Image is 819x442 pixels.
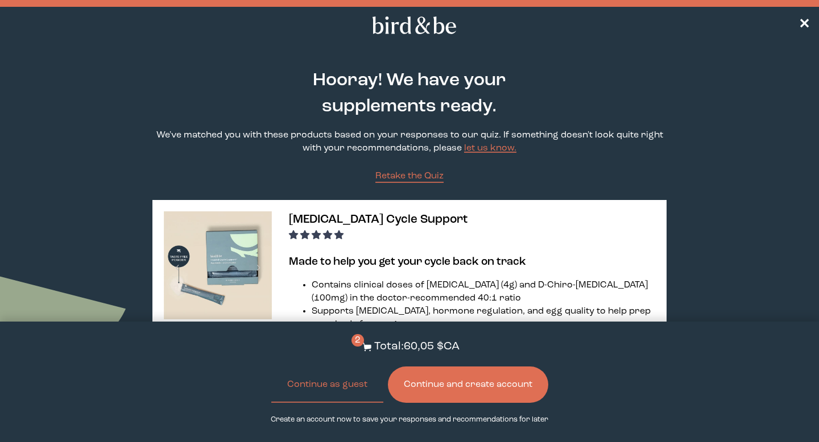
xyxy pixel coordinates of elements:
button: Continue as guest [271,366,383,403]
h3: Made to help you get your cycle back on track [289,254,655,270]
li: Supports [MEDICAL_DATA], hormone regulation, and egg quality to help prep your body for pregnancy [312,305,655,331]
p: We've matched you with these products based on your responses to our quiz. If something doesn't l... [152,129,667,155]
a: ✕ [799,15,810,35]
span: 4.90 stars [289,231,346,240]
p: Total: 60,05 $CA [374,339,460,355]
a: let us know. [464,144,516,153]
a: Retake the Quiz [375,170,444,183]
span: ✕ [799,18,810,32]
p: Create an account now to save your responses and recommendations for later [271,414,548,425]
span: Retake the Quiz [375,172,444,181]
button: Continue and create account [388,366,548,403]
span: 2 [351,334,364,347]
li: Contains clinical doses of [MEDICAL_DATA] (4g) and D-Chiro-[MEDICAL_DATA] (100mg) in the doctor-r... [312,279,655,305]
h2: Hooray! We have your supplements ready. [255,68,564,120]
img: thumbnail image [164,211,272,319]
span: [MEDICAL_DATA] Cycle Support [289,214,468,226]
